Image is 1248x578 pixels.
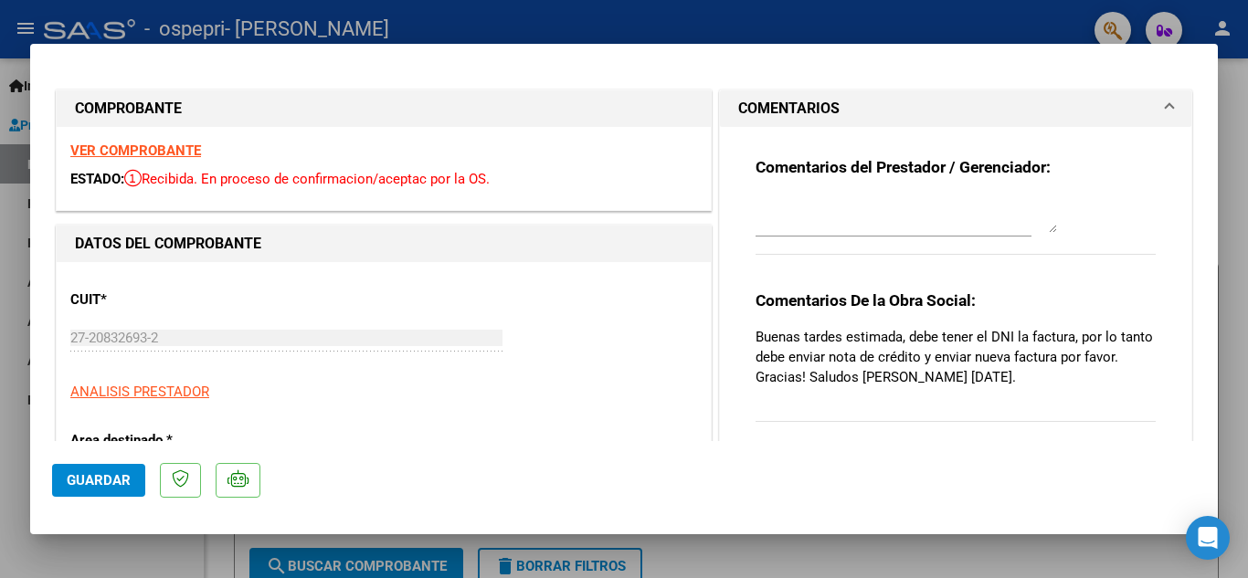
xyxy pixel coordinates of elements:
[756,158,1051,176] strong: Comentarios del Prestador / Gerenciador:
[75,235,261,252] strong: DATOS DEL COMPROBANTE
[67,472,131,489] span: Guardar
[756,291,976,310] strong: Comentarios De la Obra Social:
[75,100,182,117] strong: COMPROBANTE
[720,90,1191,127] mat-expansion-panel-header: COMENTARIOS
[738,98,840,120] h1: COMENTARIOS
[70,430,259,451] p: Area destinado *
[70,171,124,187] span: ESTADO:
[70,384,209,400] span: ANALISIS PRESTADOR
[756,327,1156,387] p: Buenas tardes estimada, debe tener el DNI la factura, por lo tanto debe enviar nota de crédito y ...
[720,127,1191,470] div: COMENTARIOS
[1186,516,1230,560] div: Open Intercom Messenger
[124,171,490,187] span: Recibida. En proceso de confirmacion/aceptac por la OS.
[52,464,145,497] button: Guardar
[70,289,259,310] p: CUIT
[70,142,201,159] a: VER COMPROBANTE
